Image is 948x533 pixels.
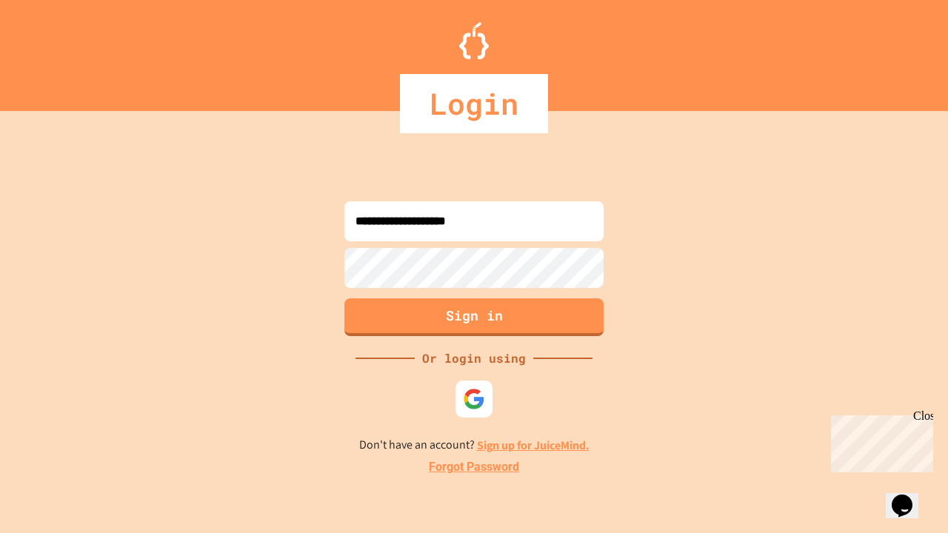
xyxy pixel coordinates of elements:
a: Forgot Password [429,458,519,476]
p: Don't have an account? [359,436,590,455]
button: Sign in [344,298,604,336]
div: Login [400,74,548,133]
iframe: chat widget [825,409,933,472]
a: Sign up for JuiceMind. [477,438,590,453]
iframe: chat widget [886,474,933,518]
img: google-icon.svg [463,388,485,410]
img: Logo.svg [459,22,489,59]
div: Or login using [415,349,533,367]
div: Chat with us now!Close [6,6,102,94]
